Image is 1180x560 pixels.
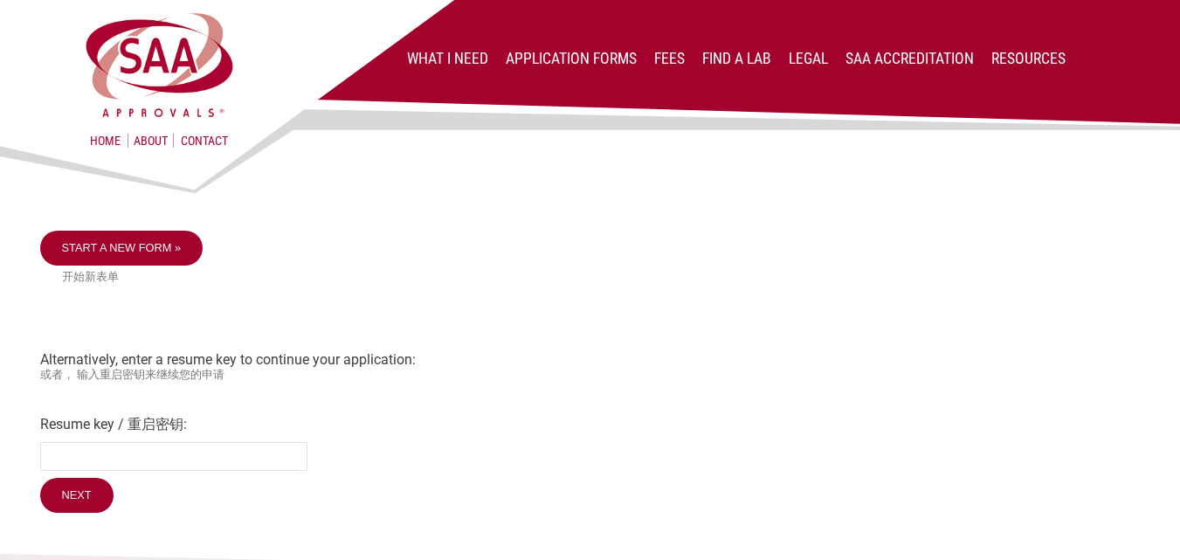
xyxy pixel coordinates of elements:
[40,231,1141,517] div: Alternatively, enter a resume key to continue your application:
[407,50,488,67] a: What I Need
[40,416,1141,434] label: Resume key / 重启密钥:
[40,368,1141,383] small: 或者， 输入重启密钥来继续您的申请
[40,231,204,266] a: Start a new form »
[62,270,1141,285] small: 开始新表单
[991,50,1066,67] a: Resources
[506,50,637,67] a: Application Forms
[181,134,228,148] a: Contact
[845,50,974,67] a: SAA Accreditation
[702,50,771,67] a: Find a lab
[83,10,237,120] img: SAA Approvals
[40,478,114,513] input: Next
[128,134,174,148] a: About
[789,50,828,67] a: Legal
[654,50,685,67] a: Fees
[90,134,121,148] a: Home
